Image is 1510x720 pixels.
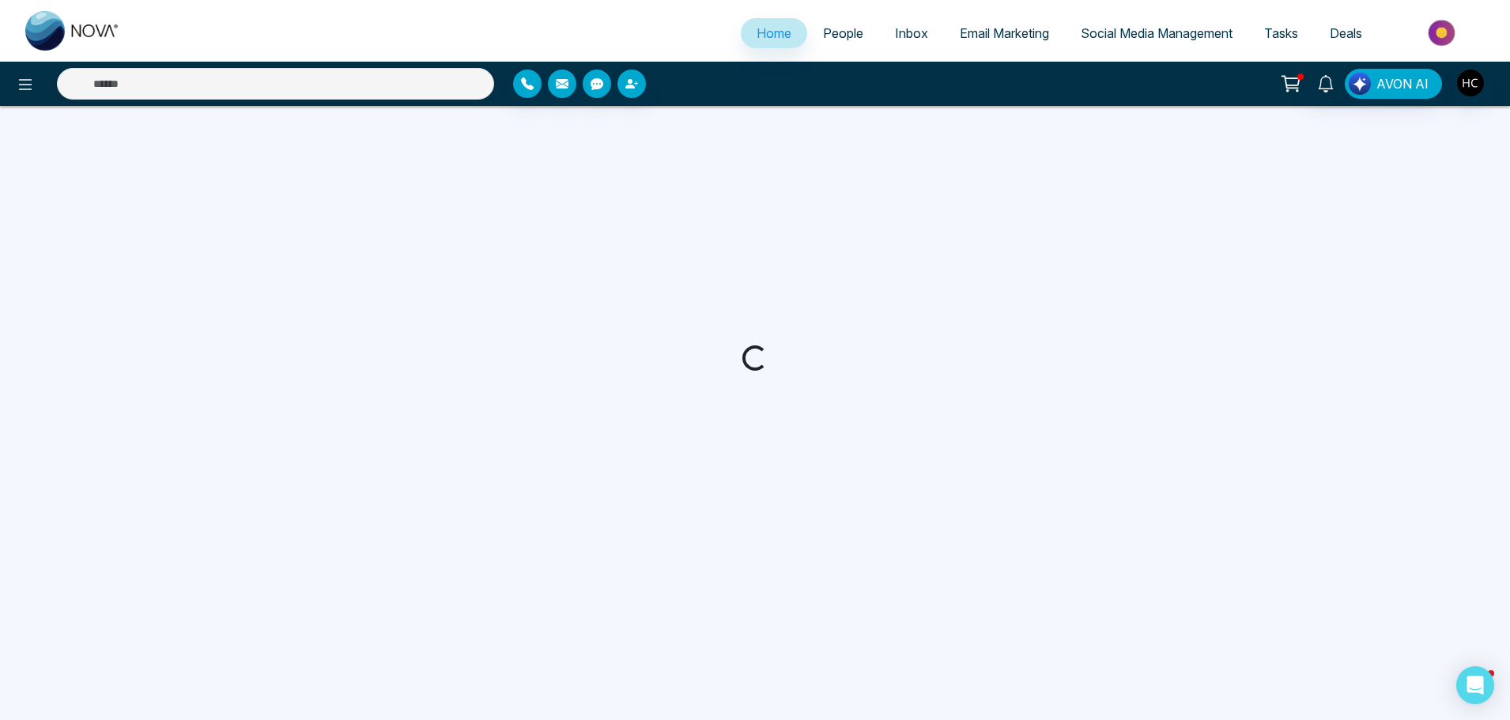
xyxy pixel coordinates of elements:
img: Nova CRM Logo [25,11,120,51]
span: Email Marketing [960,25,1049,41]
span: AVON AI [1376,74,1429,93]
span: Social Media Management [1081,25,1233,41]
span: Home [757,25,791,41]
a: Deals [1314,18,1378,48]
a: Tasks [1248,18,1314,48]
a: Inbox [879,18,944,48]
img: Market-place.gif [1386,15,1501,51]
span: Deals [1330,25,1362,41]
a: People [807,18,879,48]
img: Lead Flow [1349,73,1371,95]
a: Home [741,18,807,48]
div: Open Intercom Messenger [1456,666,1494,704]
span: Tasks [1264,25,1298,41]
span: Inbox [895,25,928,41]
a: Email Marketing [944,18,1065,48]
img: User Avatar [1457,70,1484,96]
button: AVON AI [1345,69,1442,99]
span: People [823,25,863,41]
a: Social Media Management [1065,18,1248,48]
